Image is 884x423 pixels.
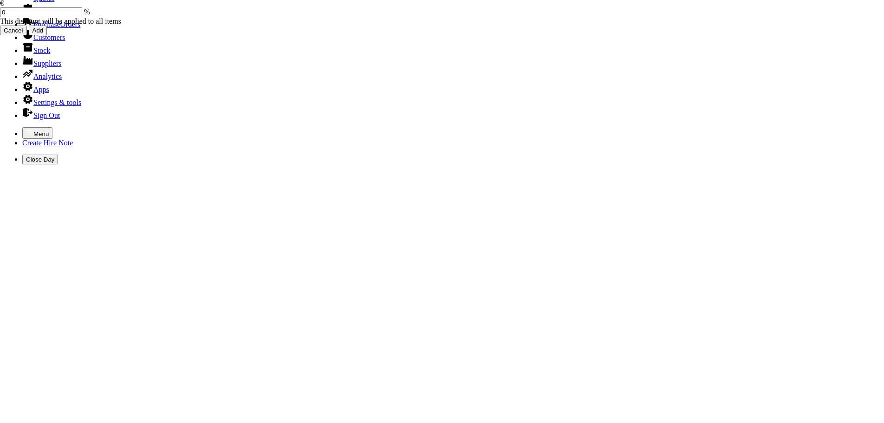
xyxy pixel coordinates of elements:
a: Suppliers [22,59,61,67]
a: Sign Out [22,111,60,119]
a: Create Hire Note [22,139,73,147]
span: % [84,8,90,16]
li: Stock [22,42,880,55]
input: Add [29,26,47,35]
a: Analytics [22,72,62,80]
a: Customers [22,33,65,41]
a: Settings & tools [22,98,81,106]
button: Close Day [22,155,58,164]
a: Apps [22,85,49,93]
button: Menu [22,127,52,139]
a: Stock [22,46,50,54]
li: Suppliers [22,55,880,68]
li: Hire Notes [22,3,880,16]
